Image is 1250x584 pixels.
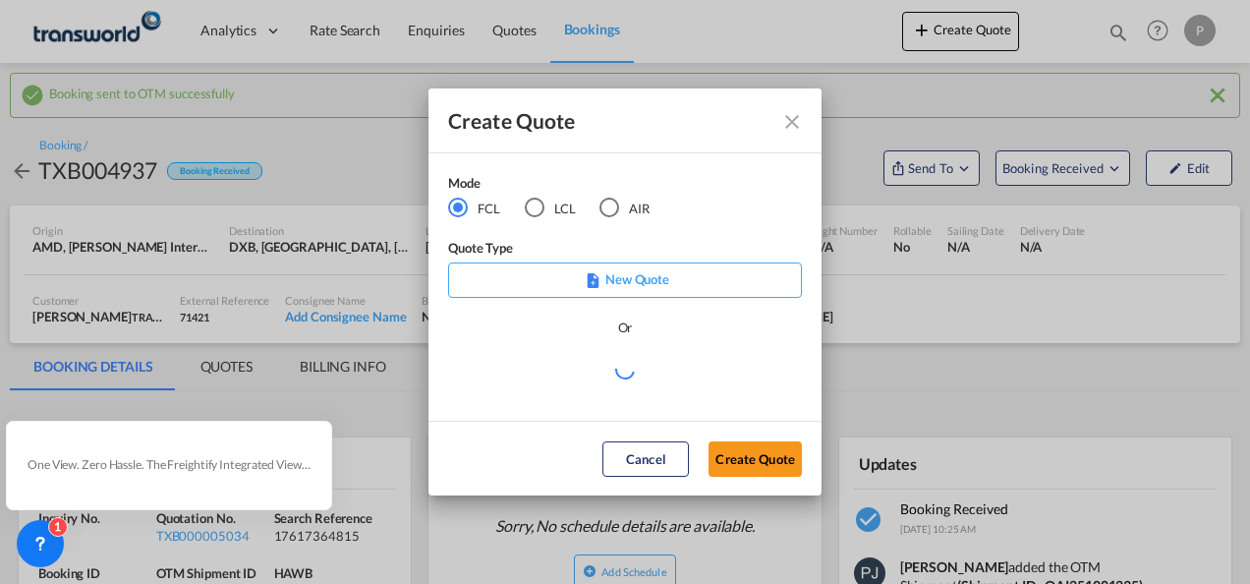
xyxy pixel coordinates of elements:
div: Or [618,318,633,337]
div: Create Quote [448,108,767,133]
button: Create Quote [709,441,802,477]
button: Close dialog [772,102,808,138]
button: Cancel [602,441,689,477]
div: New Quote [448,263,802,298]
div: Quote Type [448,238,802,263]
md-dialog: Create QuoteModeFCL LCLAIR ... [428,88,822,496]
md-radio-button: AIR [599,198,650,219]
md-radio-button: FCL [448,198,500,219]
md-radio-button: LCL [525,198,576,219]
md-icon: Close dialog [780,110,804,134]
p: New Quote [455,269,795,289]
div: Mode [448,173,674,198]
